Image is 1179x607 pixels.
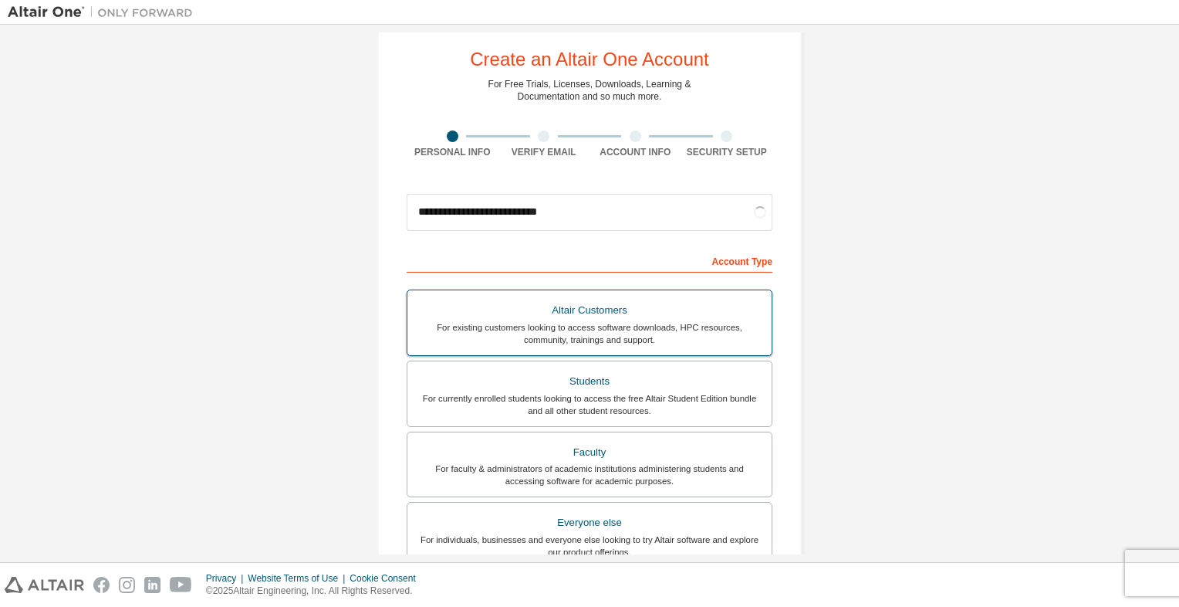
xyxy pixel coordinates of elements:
[144,577,160,593] img: linkedin.svg
[119,577,135,593] img: instagram.svg
[248,572,350,585] div: Website Terms of Use
[417,463,762,487] div: For faculty & administrators of academic institutions administering students and accessing softwa...
[417,371,762,392] div: Students
[407,248,772,273] div: Account Type
[5,577,84,593] img: altair_logo.svg
[8,5,201,20] img: Altair One
[417,321,762,346] div: For existing customers looking to access software downloads, HPC resources, community, trainings ...
[206,585,425,598] p: © 2025 Altair Engineering, Inc. All Rights Reserved.
[417,534,762,558] div: For individuals, businesses and everyone else looking to try Altair software and explore our prod...
[417,392,762,417] div: For currently enrolled students looking to access the free Altair Student Edition bundle and all ...
[417,300,762,321] div: Altair Customers
[589,146,681,158] div: Account Info
[417,442,762,463] div: Faculty
[417,512,762,534] div: Everyone else
[170,577,192,593] img: youtube.svg
[93,577,110,593] img: facebook.svg
[350,572,424,585] div: Cookie Consent
[488,78,691,103] div: For Free Trials, Licenses, Downloads, Learning & Documentation and so much more.
[407,146,498,158] div: Personal Info
[470,50,709,69] div: Create an Altair One Account
[206,572,248,585] div: Privacy
[498,146,590,158] div: Verify Email
[681,146,773,158] div: Security Setup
